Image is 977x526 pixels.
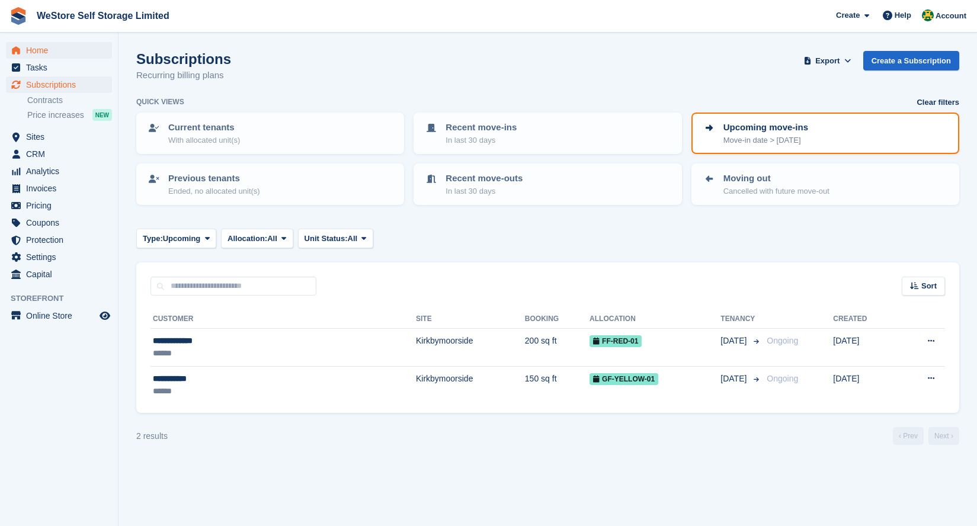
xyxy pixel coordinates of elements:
span: Online Store [26,307,97,324]
span: Create [836,9,860,21]
button: Unit Status: All [298,229,373,248]
div: NEW [92,109,112,121]
h1: Subscriptions [136,51,231,67]
span: CRM [26,146,97,162]
td: Kirkbymoorside [416,366,525,403]
p: Moving out [723,172,829,185]
span: All [267,233,277,245]
th: Site [416,310,525,329]
a: Price increases NEW [27,108,112,121]
a: menu [6,249,112,265]
p: Recurring billing plans [136,69,231,82]
a: Current tenants With allocated unit(s) [137,114,403,153]
span: Account [936,10,966,22]
a: Clear filters [917,97,959,108]
span: Tasks [26,59,97,76]
a: Previous tenants Ended, no allocated unit(s) [137,165,403,204]
span: Invoices [26,180,97,197]
td: [DATE] [833,329,898,367]
span: Settings [26,249,97,265]
span: Storefront [11,293,118,304]
a: menu [6,266,112,283]
span: Unit Status: [305,233,348,245]
a: Preview store [98,309,112,323]
nav: Page [890,427,962,445]
p: Move-in date > [DATE] [723,134,808,146]
td: [DATE] [833,366,898,403]
td: Kirkbymoorside [416,329,525,367]
span: Ongoing [767,336,798,345]
button: Export [802,51,854,70]
span: [DATE] [720,373,749,385]
p: In last 30 days [446,185,523,197]
span: Protection [26,232,97,248]
p: With allocated unit(s) [168,134,240,146]
a: menu [6,59,112,76]
span: Type: [143,233,163,245]
span: Capital [26,266,97,283]
span: Home [26,42,97,59]
span: All [348,233,358,245]
img: James Buffoni [922,9,934,21]
th: Tenancy [720,310,762,329]
span: Price increases [27,110,84,121]
a: WeStore Self Storage Limited [32,6,174,25]
p: Upcoming move-ins [723,121,808,134]
span: [DATE] [720,335,749,347]
span: Subscriptions [26,76,97,93]
a: menu [6,76,112,93]
a: Create a Subscription [863,51,959,70]
a: Recent move-ins In last 30 days [415,114,680,153]
a: Next [928,427,959,445]
button: Type: Upcoming [136,229,216,248]
img: stora-icon-8386f47178a22dfd0bd8f6a31ec36ba5ce8667c1dd55bd0f319d3a0aa187defe.svg [9,7,27,25]
span: FF-RED-01 [590,335,642,347]
a: Moving out Cancelled with future move-out [693,165,958,204]
a: Contracts [27,95,112,106]
span: Coupons [26,214,97,231]
a: menu [6,129,112,145]
p: Previous tenants [168,172,260,185]
span: Allocation: [228,233,267,245]
span: Analytics [26,163,97,179]
span: Upcoming [163,233,201,245]
a: Previous [893,427,924,445]
a: menu [6,180,112,197]
span: Sort [921,280,937,292]
p: Recent move-outs [446,172,523,185]
p: In last 30 days [446,134,517,146]
td: 200 sq ft [525,329,590,367]
span: GF-YELLOW-01 [590,373,658,385]
a: Upcoming move-ins Move-in date > [DATE] [693,114,958,153]
div: 2 results [136,430,168,442]
a: menu [6,197,112,214]
span: Help [895,9,911,21]
a: menu [6,163,112,179]
a: menu [6,232,112,248]
p: Current tenants [168,121,240,134]
button: Allocation: All [221,229,293,248]
th: Booking [525,310,590,329]
td: 150 sq ft [525,366,590,403]
p: Recent move-ins [446,121,517,134]
th: Created [833,310,898,329]
span: Pricing [26,197,97,214]
a: menu [6,42,112,59]
span: Sites [26,129,97,145]
th: Customer [150,310,416,329]
span: Export [815,55,840,67]
a: menu [6,146,112,162]
p: Ended, no allocated unit(s) [168,185,260,197]
th: Allocation [590,310,720,329]
span: Ongoing [767,374,798,383]
a: menu [6,214,112,231]
a: Recent move-outs In last 30 days [415,165,680,204]
h6: Quick views [136,97,184,107]
a: menu [6,307,112,324]
p: Cancelled with future move-out [723,185,829,197]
